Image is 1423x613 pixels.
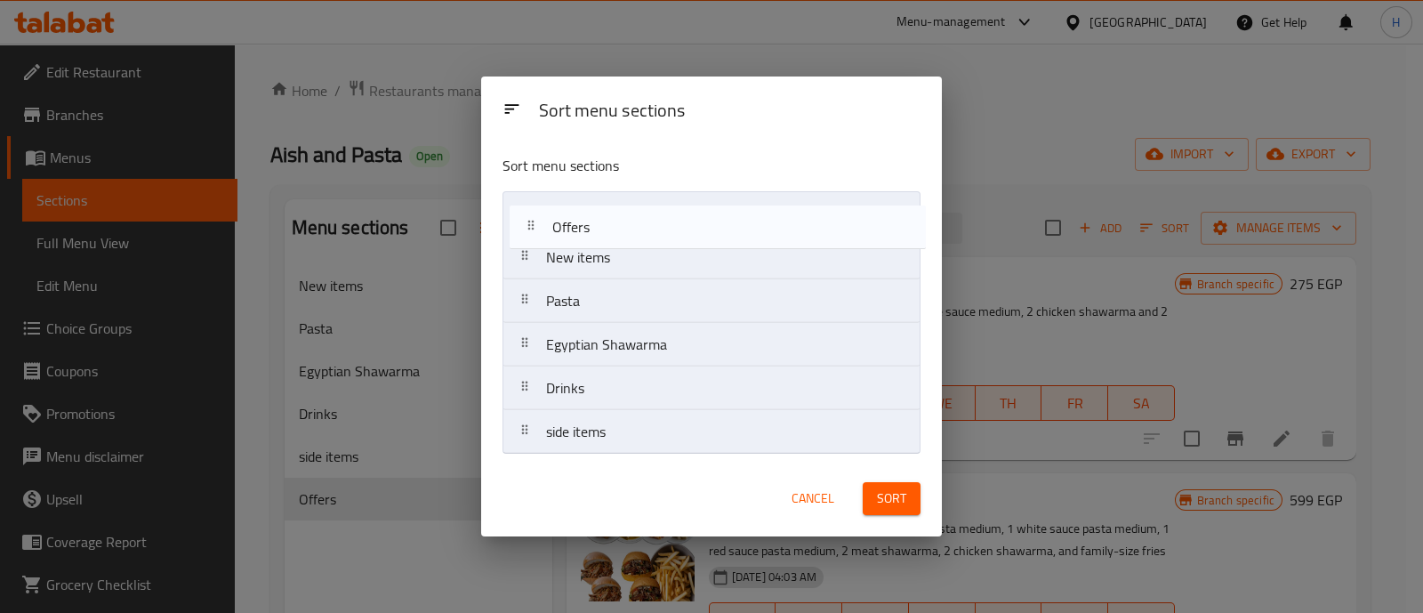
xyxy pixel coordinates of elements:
[532,92,928,132] div: Sort menu sections
[784,482,841,515] button: Cancel
[877,488,906,510] span: Sort
[792,488,834,510] span: Cancel
[502,155,833,177] p: Sort menu sections
[863,482,921,515] button: Sort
